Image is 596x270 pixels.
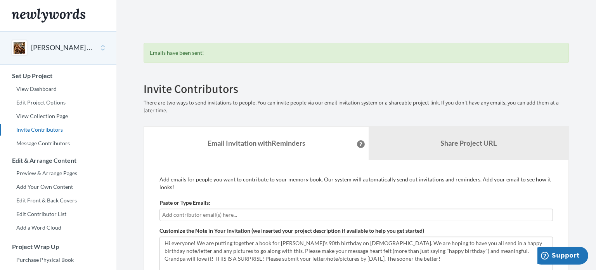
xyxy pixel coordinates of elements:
[31,43,94,53] button: [PERSON_NAME] 90th birthday!
[159,176,553,191] p: Add emails for people you want to contribute to your memory book. Our system will automatically s...
[159,227,424,235] label: Customize the Note in Your Invitation (we inserted your project description if available to help ...
[162,211,550,219] input: Add contributor email(s) here...
[440,139,497,147] b: Share Project URL
[144,99,569,115] p: There are two ways to send invitations to people. You can invite people via our email invitation ...
[537,247,588,266] iframe: Opens a widget where you can chat to one of our agents
[144,82,569,95] h2: Invite Contributors
[0,72,116,79] h3: Set Up Project
[0,243,116,250] h3: Project Wrap Up
[144,43,569,63] div: Emails have been sent!
[159,199,210,207] label: Paste or Type Emails:
[208,139,305,147] strong: Email Invitation with Reminders
[12,9,85,23] img: Newlywords logo
[0,157,116,164] h3: Edit & Arrange Content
